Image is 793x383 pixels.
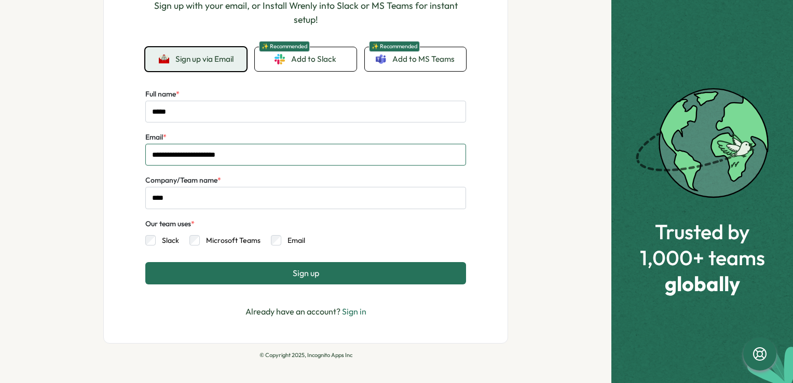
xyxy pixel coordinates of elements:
[145,47,247,71] button: Sign up via Email
[255,47,356,71] a: ✨ RecommendedAdd to Slack
[291,53,336,65] span: Add to Slack
[342,306,366,317] a: Sign in
[145,89,180,100] label: Full name
[103,352,508,359] p: © Copyright 2025, Incognito Apps Inc
[640,272,765,295] span: globally
[156,235,179,245] label: Slack
[245,305,366,318] p: Already have an account?
[392,53,455,65] span: Add to MS Teams
[145,132,167,143] label: Email
[259,41,310,52] span: ✨ Recommended
[175,54,234,64] span: Sign up via Email
[365,47,466,71] a: ✨ RecommendedAdd to MS Teams
[145,262,466,284] button: Sign up
[145,175,221,186] label: Company/Team name
[369,41,420,52] span: ✨ Recommended
[145,218,195,230] div: Our team uses
[200,235,261,245] label: Microsoft Teams
[293,268,319,278] span: Sign up
[640,220,765,243] span: Trusted by
[281,235,305,245] label: Email
[640,246,765,269] span: 1,000+ teams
